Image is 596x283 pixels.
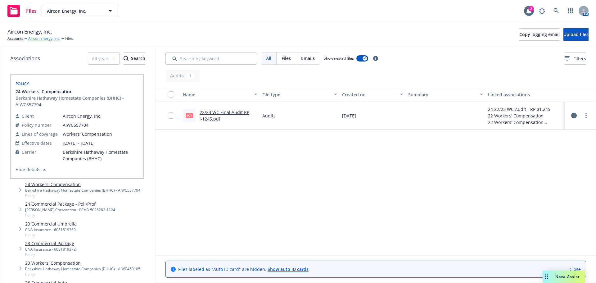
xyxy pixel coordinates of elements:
a: 24 Workers' Compensation [25,181,140,188]
a: 23 Commercial Umbrella [25,221,77,227]
button: Linked associations [485,87,565,102]
span: Associations [10,54,40,62]
span: Audits [262,112,276,119]
div: Berkshire Hathaway Homestate Companies (BHHC) - AIWC557704 [25,188,140,193]
button: File type [260,87,339,102]
span: Lines of coverage [22,131,58,137]
span: Berkshire Hathaway Homestate Companies (BHHC) [63,149,138,162]
div: Name [183,91,251,98]
span: Policy [25,252,76,257]
button: Hide details [13,166,48,173]
div: 2 [528,6,534,11]
span: Client [22,113,34,119]
input: Toggle Row Selected [168,112,174,119]
div: CNA Insurance - 6081819369 [25,227,77,232]
div: 22 Workers' Compensation [488,119,562,126]
a: more [582,112,590,119]
div: [PERSON_NAME] Corporation - PCAB-5026282-1124 [25,207,115,212]
span: 24 Workers' Compensation [16,88,73,95]
a: Accounts [7,36,23,41]
span: Aircon Energy, Inc. [7,28,52,36]
span: Files [65,36,73,41]
span: Files [26,8,37,13]
div: Berkshire Hathaway Homestate Companies (BHHC) - AIWC453105 [25,266,140,272]
div: 24 22/23 WC Audit - RP $1,245 [488,106,562,112]
span: Files [282,55,291,62]
button: Upload files [563,28,589,41]
a: Switch app [564,5,577,17]
div: Drag to move [543,271,550,283]
span: Policy number [22,122,52,128]
span: Policy [25,232,77,238]
span: [DATE] - [DATE] [63,140,138,146]
button: Copy logging email [519,28,560,41]
button: Name [180,87,260,102]
button: Nova Assist [543,271,585,283]
a: Files [5,2,39,20]
span: Policy [25,193,140,198]
div: Summary [408,91,476,98]
span: Policy [16,81,29,86]
span: All [266,55,271,62]
a: Search [550,5,562,17]
span: [DATE] [342,112,356,119]
a: Aircon Energy, Inc. [28,36,60,41]
span: Nova Assist [555,274,580,279]
a: 22/23 WC Final Audit RP $1245.pdf [200,109,249,122]
div: Berkshire Hathaway Homestate Companies (BHHC) - AIWC557704 [16,95,140,108]
button: Summary [406,87,485,102]
div: Created on [342,91,397,98]
a: Close [570,266,581,272]
button: 24 Workers' Compensation [16,88,140,95]
span: Copy logging email [519,31,560,37]
button: Created on [340,87,406,102]
span: Filters [573,55,586,62]
button: Aircon Energy, Inc. [42,5,119,17]
div: Search [124,52,145,64]
span: Workers' Compensation [63,131,138,137]
svg: Search [124,56,129,61]
span: AIWC557704 [63,122,138,128]
div: Linked associations [488,91,562,98]
span: Policy [25,212,115,218]
input: Search by keyword... [165,52,257,65]
div: CNA Insurance - 6081819372 [25,247,76,252]
span: Effective dates [22,140,52,146]
span: Policy [25,272,140,277]
a: Show auto ID cards [268,266,309,272]
span: Show nested files [324,56,354,61]
span: Aircon Energy, Inc. [47,8,101,14]
span: Filters [565,55,586,62]
span: Carrier [22,149,36,155]
a: 23 Commercial Package [25,240,76,247]
span: Files labeled as "Auto ID card" are hidden. [178,266,309,272]
span: Emails [301,55,315,62]
div: 22 Workers' Compensation [488,112,562,119]
a: All files [10,73,25,79]
input: Select all [168,91,174,98]
a: 23 Workers' Compensation [25,260,140,266]
div: File type [262,91,330,98]
a: Report a Bug [536,5,548,17]
span: pdf [186,113,193,118]
span: Aircon Energy, Inc. [63,113,138,119]
a: 24 Commercial Package - Poll/Prof [25,201,115,207]
span: Upload files [563,31,589,37]
button: SearchSearch [124,52,145,65]
button: Filters [565,52,586,65]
